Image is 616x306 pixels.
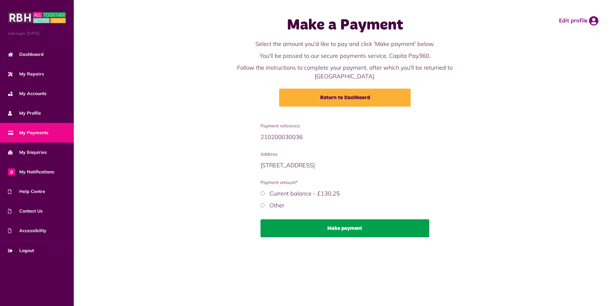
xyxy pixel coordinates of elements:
span: My Notifications [8,169,54,175]
img: MyRBH [8,11,66,24]
label: Current balance - £130.25 [269,190,340,197]
span: 210200030036 [261,133,303,141]
span: Logout [8,247,34,254]
a: Edit profile [559,16,598,26]
h1: Make a Payment [217,16,473,35]
span: Contact Us [8,208,43,214]
span: Accessibility [8,227,47,234]
span: Payment reference [261,123,430,129]
span: Payment amount* [261,179,430,186]
span: My Payments [8,129,48,136]
span: Address [261,151,430,158]
label: Other [269,202,284,209]
span: My Repairs [8,71,44,77]
a: Return to Dashboard [279,89,411,107]
span: My Enquiries [8,149,47,156]
p: Select the amount you'd like to pay and click 'Make payment' below. [217,39,473,48]
span: Last login: [DATE] [8,31,66,36]
p: You'll be passed to our secure payments service, Capita Pay360. [217,51,473,60]
span: 0 [8,168,15,175]
span: [STREET_ADDRESS] [261,162,315,169]
span: Dashboard [8,51,44,58]
span: My Accounts [8,90,47,97]
span: My Profile [8,110,41,117]
p: Follow the instructions to complete your payment, after which you'll be returned to [GEOGRAPHIC_D... [217,63,473,81]
span: Help Centre [8,188,45,195]
button: Make payment [261,219,430,237]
